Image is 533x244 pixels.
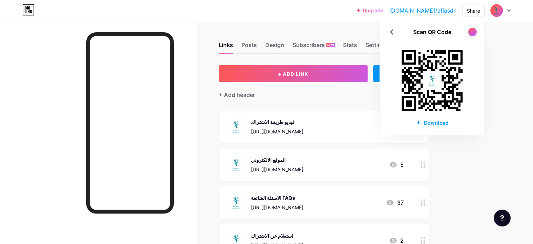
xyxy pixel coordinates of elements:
img: فيديو طريقة الاشتراك [227,118,245,136]
div: استعلام عن الاشتراك [251,232,303,239]
div: [URL][DOMAIN_NAME] [251,204,303,211]
img: الموقع الالكتروني [227,156,245,174]
div: Subscribers [293,41,335,53]
a: [DOMAIN_NAME]/afiasdn [389,6,457,15]
div: [URL][DOMAIN_NAME] [251,166,303,173]
div: Design [265,41,284,53]
img: الاسئلة الشائعة FAQs [227,193,245,212]
div: فيديو طريقة الاشتراك [251,118,303,126]
div: Scan QR Code [413,28,451,36]
div: Settings [365,41,388,53]
div: Links [219,41,233,53]
div: Share [467,7,480,14]
img: afiasdn [490,4,503,17]
span: NEW [327,43,334,47]
div: 37 [386,198,404,207]
span: + ADD LINK [278,71,308,77]
div: Download [416,119,449,126]
div: [URL][DOMAIN_NAME] [251,128,303,135]
a: Upgrade [357,8,383,13]
div: + Add header [219,91,255,99]
div: 5 [389,160,404,169]
div: الموقع الالكتروني [251,156,303,164]
button: + ADD LINK [219,65,368,82]
div: Posts [241,41,257,53]
div: الاسئلة الشائعة FAQs [251,194,303,202]
div: + ADD EMBED [373,65,429,82]
div: Stats [343,41,357,53]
